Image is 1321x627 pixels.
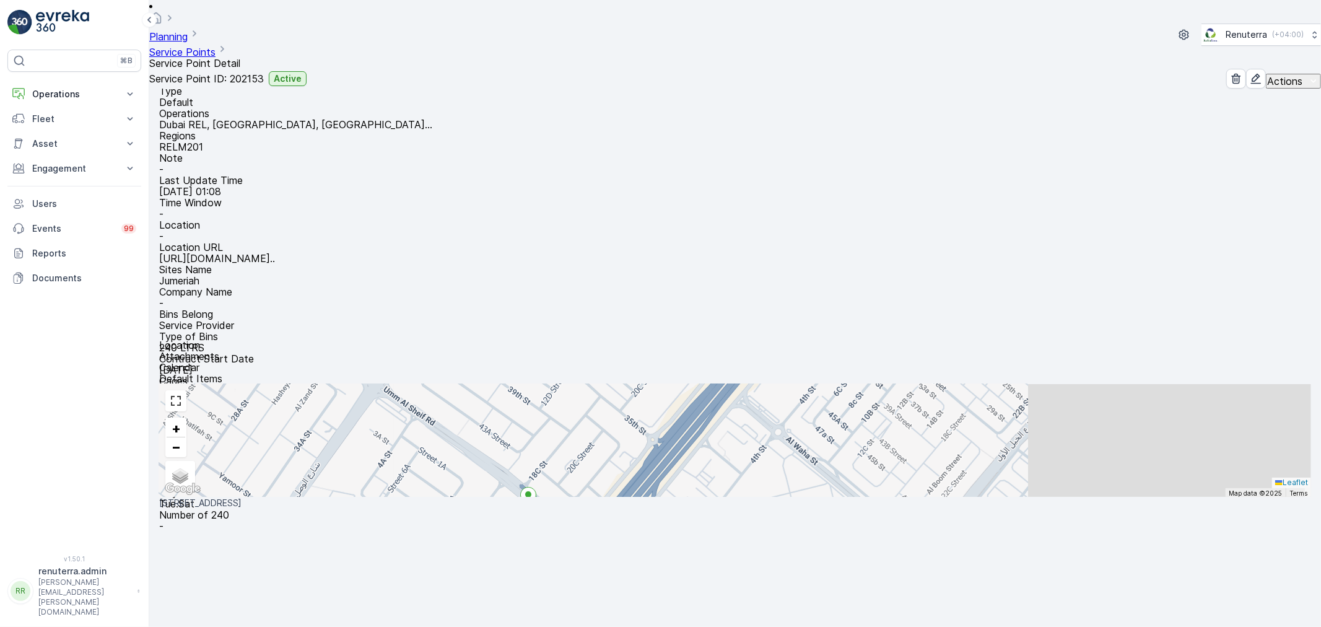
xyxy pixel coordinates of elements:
p: ( +04:00 ) [1272,30,1304,40]
a: Documents [7,266,141,291]
p: Fleet [32,113,116,125]
a: Reports [7,241,141,266]
a: Zoom Out [167,437,185,456]
p: Attachments [159,351,1311,362]
img: Screenshot_2024-07-26_at_13.33.01.png [1201,28,1221,42]
p: Default Items [159,373,1311,384]
p: Operations [32,88,116,100]
p: Active [274,72,302,85]
span: + [172,420,181,436]
p: Last Update Time [159,175,1311,186]
a: Leaflet [1275,478,1308,487]
a: Events99 [7,216,141,241]
p: Company Name [159,286,1311,297]
span: Service Point Detail [149,57,240,69]
a: Zoom In [167,419,185,437]
p: Type [159,85,1311,97]
p: [URL][DOMAIN_NAME].. [159,253,275,264]
p: Default [159,97,1311,108]
div: RR [11,581,30,601]
p: Regions [159,130,1311,141]
p: Service Provider [159,320,1311,331]
button: Active [269,71,307,86]
a: Users [7,191,141,216]
a: Service Points [149,46,216,58]
span: − [172,439,181,455]
img: logo_light-DOdMpM7g.png [36,10,89,35]
a: Terms (opens in new tab) [1289,489,1307,497]
button: Operations [7,82,141,107]
p: Jumeriah [159,275,1311,286]
p: - [159,520,1311,532]
p: Type of Bins [159,331,1311,342]
p: Service Point ID: 202153 [149,73,264,84]
p: [STREET_ADDRESS] [159,497,1311,509]
p: renuterra.admin [38,565,131,577]
p: Asset [32,138,116,150]
p: RELM201 [159,141,1311,152]
p: - [159,208,1311,219]
p: - [159,164,1311,175]
button: Asset [7,131,141,156]
button: Engagement [7,156,141,181]
p: Engagement [32,162,116,175]
p: 99 [124,224,134,234]
a: View Fullscreen [167,392,185,410]
p: [DATE] 01:08 [159,186,1311,197]
img: Google [162,481,203,497]
p: - [159,297,1311,309]
p: Special Needs [177,421,230,431]
p: Bins Belong [159,309,1311,320]
a: Layers [167,462,194,489]
button: Fleet [7,107,141,131]
p: - [159,230,1311,242]
p: Note [159,152,1311,164]
p: Number of 240 [159,509,1311,520]
p: Actions [1267,76,1302,87]
p: ⌘B [120,56,133,66]
span: Service Point Type [167,385,236,394]
p: Sites Name [159,264,1311,275]
p: Reports [32,247,136,260]
p: Location URL [159,242,1311,253]
a: Homepage [149,15,163,27]
button: RRrenuterra.admin[PERSON_NAME][EMAIL_ADDRESS][PERSON_NAME][DOMAIN_NAME] [7,565,141,617]
p: Location [159,219,1311,230]
span: Map data ©2025 [1229,489,1282,497]
p: Users [32,198,136,210]
p: Renuterra [1226,28,1267,41]
a: Open this area in Google Maps (opens a new window) [162,481,203,497]
p: Calendar [159,362,1311,373]
img: logo [7,10,32,35]
a: Planning [149,30,188,43]
p: Operations [159,108,1311,119]
p: Documents [32,272,136,284]
summary: Service Point Type [159,384,1311,412]
button: Actions [1266,74,1321,89]
span: v 1.50.1 [7,555,141,563]
p: Events [32,222,114,235]
p: Location [159,340,1311,351]
p: Dubai REL, [GEOGRAPHIC_DATA], [GEOGRAPHIC_DATA]... [159,119,432,130]
p: Time Window [159,197,1311,208]
button: Renuterra(+04:00) [1201,24,1321,46]
p: [PERSON_NAME][EMAIL_ADDRESS][PERSON_NAME][DOMAIN_NAME] [38,577,131,617]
